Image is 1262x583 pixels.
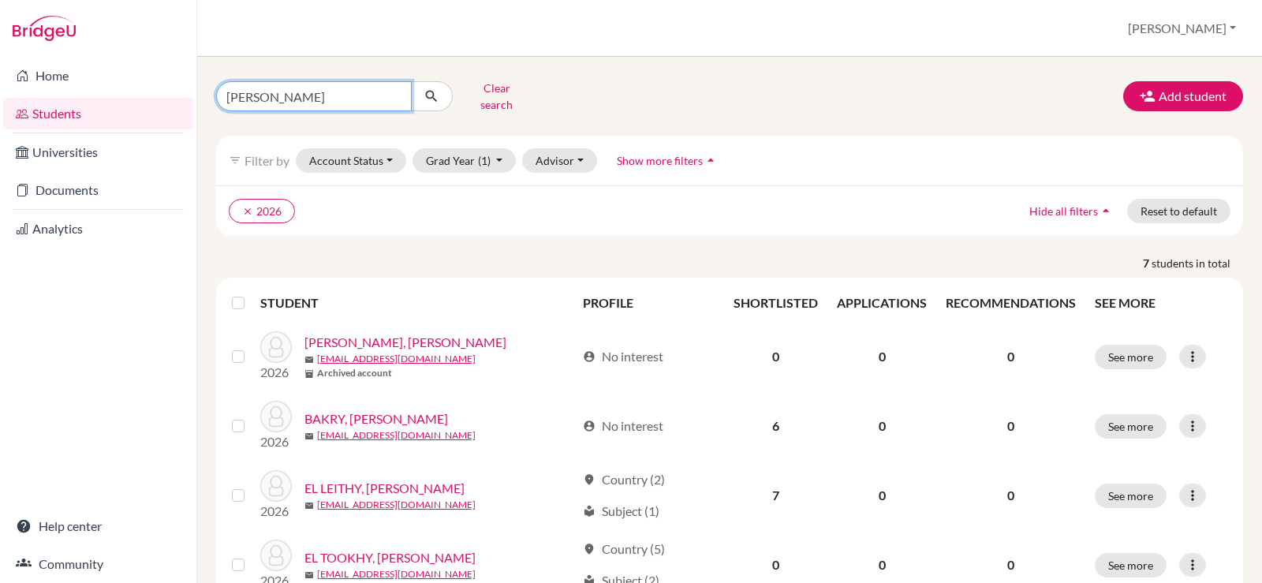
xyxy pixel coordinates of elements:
img: Bridge-U [13,16,76,41]
p: 2026 [260,363,292,382]
img: BAKRY, Yassin Wael [260,401,292,432]
td: 0 [724,322,827,391]
span: mail [304,355,314,364]
i: filter_list [229,154,241,166]
a: EL LEITHY, [PERSON_NAME] [304,479,465,498]
button: Add student [1123,81,1243,111]
a: Community [3,548,193,580]
th: RECOMMENDATIONS [936,284,1085,322]
th: SEE MORE [1085,284,1237,322]
div: Subject (1) [583,502,659,521]
p: 0 [946,417,1076,435]
p: 2026 [260,502,292,521]
a: Home [3,60,193,92]
a: Students [3,98,193,129]
a: Documents [3,174,193,206]
button: See more [1095,414,1167,439]
span: local_library [583,505,596,518]
button: See more [1095,484,1167,508]
span: mail [304,432,314,441]
span: students in total [1152,255,1243,271]
button: Grad Year(1) [413,148,517,173]
img: ABU DAWOOD, Yassin Said [260,331,292,363]
th: SHORTLISTED [724,284,827,322]
button: clear2026 [229,199,295,223]
button: See more [1095,553,1167,577]
button: Hide all filtersarrow_drop_up [1016,199,1127,223]
a: Help center [3,510,193,542]
span: location_on [583,543,596,555]
th: STUDENT [260,284,573,322]
td: 0 [827,461,936,530]
span: account_circle [583,350,596,363]
a: EL TOOKHY, [PERSON_NAME] [304,548,476,567]
i: arrow_drop_up [1098,203,1114,219]
button: Account Status [296,148,406,173]
button: Show more filtersarrow_drop_up [603,148,732,173]
a: BAKRY, [PERSON_NAME] [304,409,448,428]
img: EL LEITHY, Yassin Mohamed [260,470,292,502]
span: mail [304,570,314,580]
span: (1) [478,154,491,167]
div: No interest [583,417,663,435]
a: [EMAIL_ADDRESS][DOMAIN_NAME] [317,567,476,581]
span: mail [304,501,314,510]
div: No interest [583,347,663,366]
a: [PERSON_NAME], [PERSON_NAME] [304,333,506,352]
button: Clear search [453,76,540,117]
a: [EMAIL_ADDRESS][DOMAIN_NAME] [317,352,476,366]
th: APPLICATIONS [827,284,936,322]
td: 0 [827,391,936,461]
span: Filter by [245,153,289,168]
p: 0 [946,347,1076,366]
button: See more [1095,345,1167,369]
span: location_on [583,473,596,486]
p: 0 [946,555,1076,574]
strong: 7 [1143,255,1152,271]
div: Country (2) [583,470,665,489]
td: 0 [827,322,936,391]
div: Country (5) [583,540,665,559]
td: 6 [724,391,827,461]
td: 7 [724,461,827,530]
span: account_circle [583,420,596,432]
p: 2026 [260,432,292,451]
i: clear [242,206,253,217]
input: Find student by name... [216,81,412,111]
i: arrow_drop_up [703,152,719,168]
span: Show more filters [617,154,703,167]
a: [EMAIL_ADDRESS][DOMAIN_NAME] [317,498,476,512]
p: 0 [946,486,1076,505]
b: Archived account [317,366,392,380]
button: Reset to default [1127,199,1230,223]
button: Advisor [522,148,597,173]
th: PROFILE [573,284,724,322]
a: Universities [3,136,193,168]
span: inventory_2 [304,369,314,379]
img: EL TOOKHY, Yassin Osama [260,540,292,571]
a: Analytics [3,213,193,245]
button: [PERSON_NAME] [1121,13,1243,43]
a: [EMAIL_ADDRESS][DOMAIN_NAME] [317,428,476,443]
span: Hide all filters [1029,204,1098,218]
